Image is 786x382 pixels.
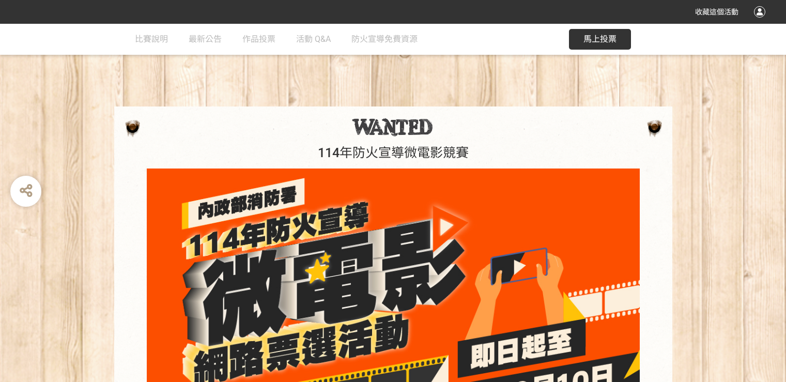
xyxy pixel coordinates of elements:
a: 作品投票 [242,24,275,55]
span: 比賽說明 [135,34,168,44]
span: 防火宣導免費資源 [351,34,418,44]
span: 馬上投票 [583,34,617,44]
span: 作品投票 [242,34,275,44]
a: 比賽說明 [135,24,168,55]
h1: 114年防火宣導微電影競賽 [125,145,662,161]
span: 活動 Q&A [296,34,331,44]
a: 活動 Q&A [296,24,331,55]
span: 最新公告 [189,34,222,44]
img: 114年防火宣導微電影競賽 [352,118,434,136]
span: 收藏這個活動 [695,8,738,16]
a: 防火宣導免費資源 [351,24,418,55]
a: 最新公告 [189,24,222,55]
button: 馬上投票 [569,29,631,50]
